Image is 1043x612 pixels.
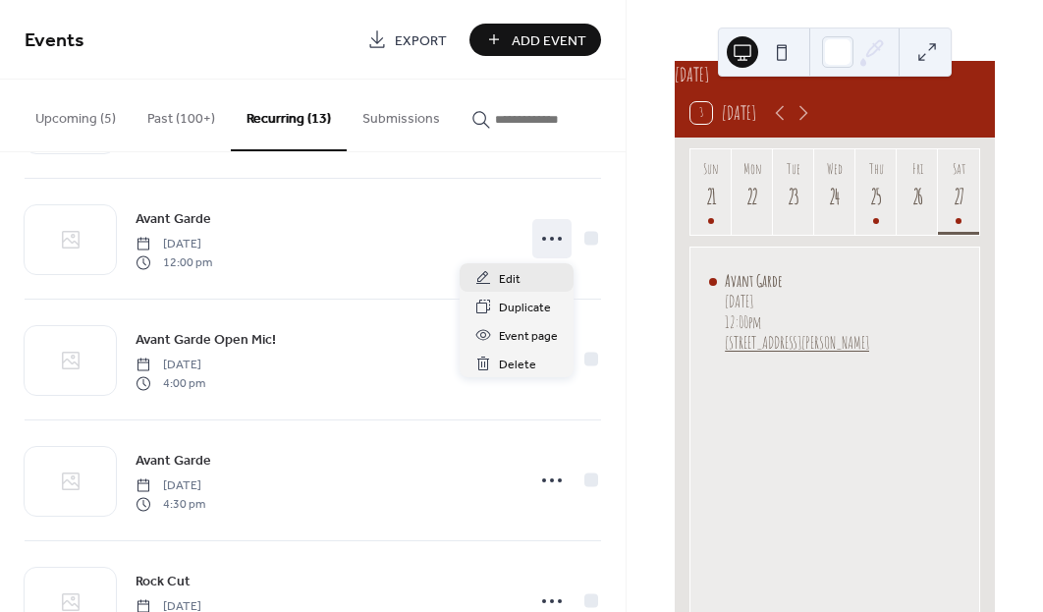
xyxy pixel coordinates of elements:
[20,80,132,149] button: Upcoming (5)
[698,183,725,209] div: 21
[820,159,850,178] div: Wed
[944,159,973,178] div: Sat
[855,149,897,235] button: Thu25
[684,97,763,129] button: 3[DATE]
[512,30,586,51] span: Add Event
[725,311,869,332] div: 12:00pm
[499,355,536,375] span: Delete
[469,24,601,56] button: Add Event
[136,236,212,253] span: [DATE]
[231,80,347,151] button: Recurring (13)
[136,357,205,374] span: [DATE]
[136,449,211,472] a: Avant Garde
[781,183,807,209] div: 23
[897,149,938,235] button: Fri26
[395,30,447,51] span: Export
[499,269,521,290] span: Edit
[136,253,212,271] span: 12:00 pm
[779,159,808,178] div: Tue
[773,149,814,235] button: Tue23
[136,451,211,472] span: Avant Garde
[136,572,191,592] span: Rock Cut
[938,149,979,235] button: Sat27
[725,291,869,311] div: [DATE]
[863,183,890,209] div: 25
[690,149,732,235] button: Sun21
[696,159,726,178] div: Sun
[136,374,205,392] span: 4:00 pm
[732,149,773,235] button: Mon22
[136,495,205,513] span: 4:30 pm
[861,159,891,178] div: Thu
[725,270,869,291] div: Avant Garde
[136,330,276,351] span: Avant Garde Open Mic!
[499,326,558,347] span: Event page
[905,183,931,209] div: 26
[136,207,211,230] a: Avant Garde
[136,477,205,495] span: [DATE]
[499,298,551,318] span: Duplicate
[814,149,855,235] button: Wed24
[132,80,231,149] button: Past (100+)
[136,570,191,592] a: Rock Cut
[347,80,456,149] button: Submissions
[25,22,84,60] span: Events
[738,159,767,178] div: Mon
[136,328,276,351] a: Avant Garde Open Mic!
[903,159,932,178] div: Fri
[725,332,869,353] a: [STREET_ADDRESS][PERSON_NAME]
[136,209,211,230] span: Avant Garde
[675,61,995,89] div: [DATE]
[946,183,972,209] div: 27
[822,183,849,209] div: 24
[740,183,766,209] div: 22
[353,24,462,56] a: Export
